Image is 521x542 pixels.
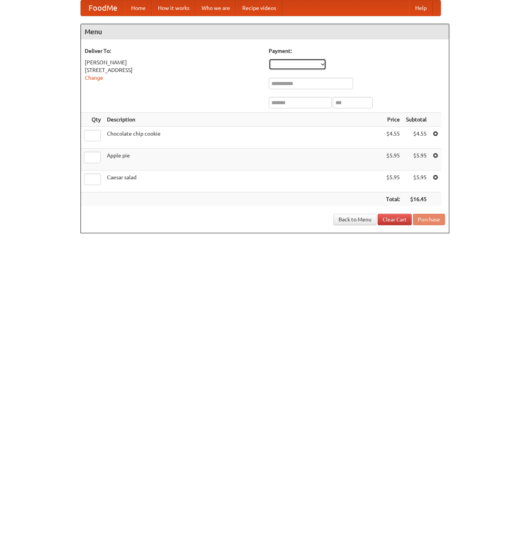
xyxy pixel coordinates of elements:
h5: Payment: [269,47,445,55]
a: Clear Cart [378,214,412,225]
th: Qty [81,113,104,127]
th: Description [104,113,383,127]
a: Who we are [196,0,236,16]
td: $5.95 [383,149,403,170]
div: [PERSON_NAME] [85,59,261,66]
th: Total: [383,192,403,206]
a: Change [85,75,103,81]
h4: Menu [81,24,449,39]
td: Caesar salad [104,170,383,192]
td: $5.95 [403,149,430,170]
td: $4.55 [383,127,403,149]
th: Subtotal [403,113,430,127]
a: FoodMe [81,0,125,16]
td: $5.95 [383,170,403,192]
a: Home [125,0,152,16]
th: $16.45 [403,192,430,206]
a: Back to Menu [334,214,376,225]
th: Price [383,113,403,127]
a: How it works [152,0,196,16]
h5: Deliver To: [85,47,261,55]
td: Chocolate chip cookie [104,127,383,149]
a: Help [409,0,433,16]
div: [STREET_ADDRESS] [85,66,261,74]
button: Purchase [413,214,445,225]
td: $5.95 [403,170,430,192]
td: $4.55 [403,127,430,149]
a: Recipe videos [236,0,282,16]
td: Apple pie [104,149,383,170]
